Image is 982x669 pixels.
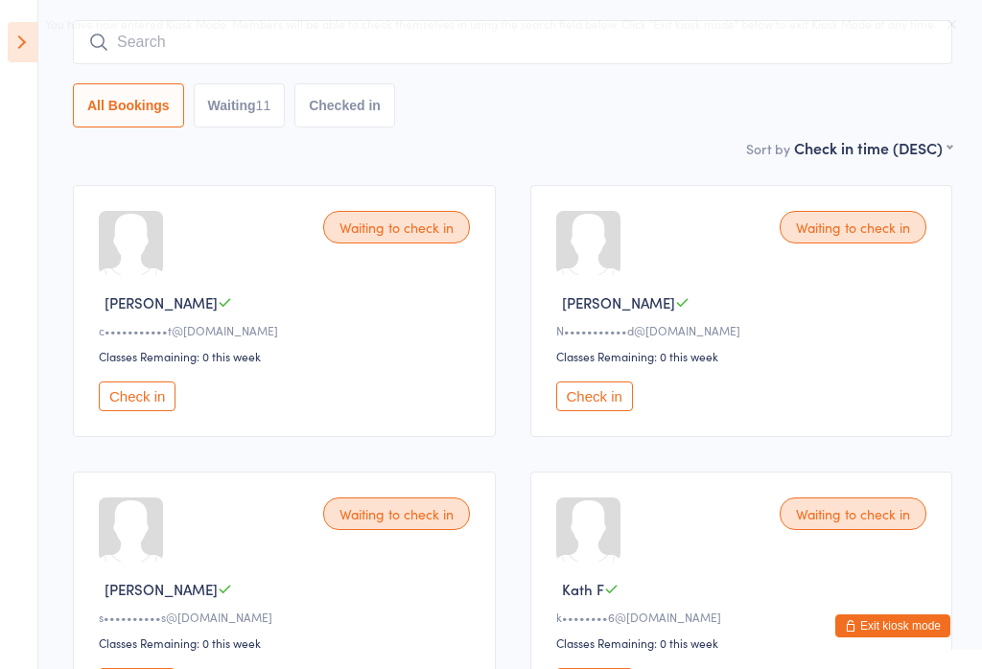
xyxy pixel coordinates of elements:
div: Classes Remaining: 0 this week [99,348,476,364]
div: You have now entered Kiosk Mode. Members will be able to check themselves in using the search fie... [31,15,951,32]
div: Classes Remaining: 0 this week [99,634,476,651]
button: Checked in [294,83,395,127]
button: Exit kiosk mode [835,614,950,637]
span: [PERSON_NAME] [105,579,218,599]
div: Waiting to check in [323,211,470,243]
span: [PERSON_NAME] [105,292,218,312]
button: All Bookings [73,83,184,127]
button: Check in [556,381,633,411]
button: Waiting11 [194,83,286,127]
div: Classes Remaining: 0 this week [556,348,933,364]
div: N•••••••••••d@[DOMAIN_NAME] [556,322,933,338]
div: Waiting to check in [780,211,926,243]
span: Kath F [562,579,604,599]
div: c•••••••••••t@[DOMAIN_NAME] [99,322,476,338]
div: Check in time (DESC) [794,137,952,158]
div: k••••••••6@[DOMAIN_NAME] [556,609,933,625]
span: [PERSON_NAME] [562,292,675,312]
div: Classes Remaining: 0 this week [556,634,933,651]
div: s••••••••••s@[DOMAIN_NAME] [99,609,476,625]
div: 11 [256,98,271,113]
button: Check in [99,381,175,411]
label: Sort by [746,139,790,158]
div: Waiting to check in [323,497,470,530]
div: Waiting to check in [780,497,926,530]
